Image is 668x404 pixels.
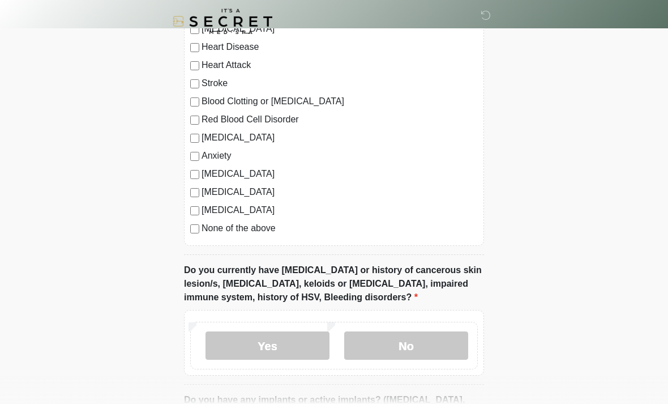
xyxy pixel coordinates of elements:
input: Heart Attack [190,61,199,70]
label: Stroke [202,76,478,90]
label: [MEDICAL_DATA] [202,167,478,181]
label: Blood Clotting or [MEDICAL_DATA] [202,95,478,108]
label: No [344,331,468,360]
input: [MEDICAL_DATA] [190,188,199,197]
label: Red Blood Cell Disorder [202,113,478,126]
input: Anxiety [190,152,199,161]
input: Stroke [190,79,199,88]
input: [MEDICAL_DATA] [190,170,199,179]
label: Yes [205,331,329,360]
label: None of the above [202,222,478,235]
img: It's A Secret Med Spa Logo [173,8,272,34]
label: [MEDICAL_DATA] [202,185,478,199]
label: [MEDICAL_DATA] [202,203,478,217]
label: Heart Disease [202,40,478,54]
input: [MEDICAL_DATA] [190,134,199,143]
label: Heart Attack [202,58,478,72]
input: None of the above [190,224,199,233]
input: Heart Disease [190,43,199,52]
input: Blood Clotting or [MEDICAL_DATA] [190,97,199,107]
input: [MEDICAL_DATA] [190,206,199,215]
label: Do you currently have [MEDICAL_DATA] or history of cancerous skin lesion/s, [MEDICAL_DATA], keloi... [184,263,484,304]
label: [MEDICAL_DATA] [202,131,478,144]
label: Anxiety [202,149,478,163]
input: Red Blood Cell Disorder [190,116,199,125]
